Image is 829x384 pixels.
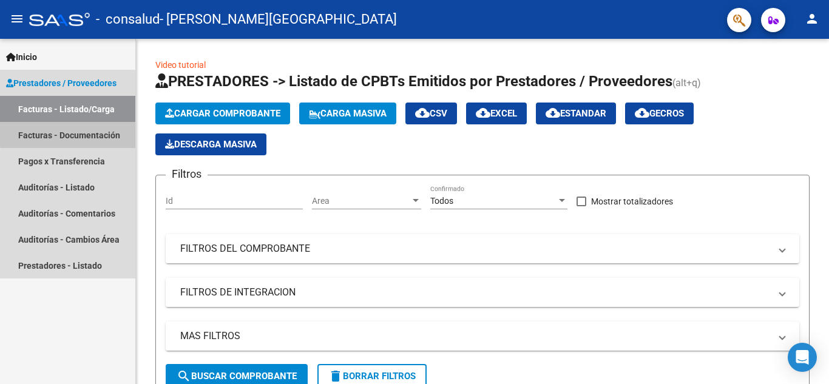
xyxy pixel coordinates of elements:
mat-icon: person [805,12,819,26]
mat-expansion-panel-header: FILTROS DE INTEGRACION [166,278,799,307]
app-download-masive: Descarga masiva de comprobantes (adjuntos) [155,133,266,155]
span: Carga Masiva [309,108,387,119]
mat-icon: menu [10,12,24,26]
button: CSV [405,103,457,124]
mat-panel-title: MAS FILTROS [180,329,770,343]
button: Cargar Comprobante [155,103,290,124]
span: Mostrar totalizadores [591,194,673,209]
span: Estandar [546,108,606,119]
div: Open Intercom Messenger [788,343,817,372]
mat-expansion-panel-header: MAS FILTROS [166,322,799,351]
mat-icon: cloud_download [476,106,490,120]
button: Descarga Masiva [155,133,266,155]
span: PRESTADORES -> Listado de CPBTs Emitidos por Prestadores / Proveedores [155,73,672,90]
span: Prestadores / Proveedores [6,76,117,90]
span: CSV [415,108,447,119]
mat-expansion-panel-header: FILTROS DEL COMPROBANTE [166,234,799,263]
mat-panel-title: FILTROS DE INTEGRACION [180,286,770,299]
mat-icon: search [177,369,191,383]
span: Inicio [6,50,37,64]
span: Buscar Comprobante [177,371,297,382]
span: - consalud [96,6,160,33]
mat-icon: delete [328,369,343,383]
mat-icon: cloud_download [415,106,430,120]
span: Todos [430,196,453,206]
button: Estandar [536,103,616,124]
span: Borrar Filtros [328,371,416,382]
button: EXCEL [466,103,527,124]
span: - [PERSON_NAME][GEOGRAPHIC_DATA] [160,6,397,33]
mat-panel-title: FILTROS DEL COMPROBANTE [180,242,770,255]
span: Descarga Masiva [165,139,257,150]
button: Carga Masiva [299,103,396,124]
span: EXCEL [476,108,517,119]
span: Area [312,196,410,206]
span: (alt+q) [672,77,701,89]
button: Gecros [625,103,694,124]
a: Video tutorial [155,60,206,70]
span: Cargar Comprobante [165,108,280,119]
h3: Filtros [166,166,208,183]
span: Gecros [635,108,684,119]
mat-icon: cloud_download [635,106,649,120]
mat-icon: cloud_download [546,106,560,120]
